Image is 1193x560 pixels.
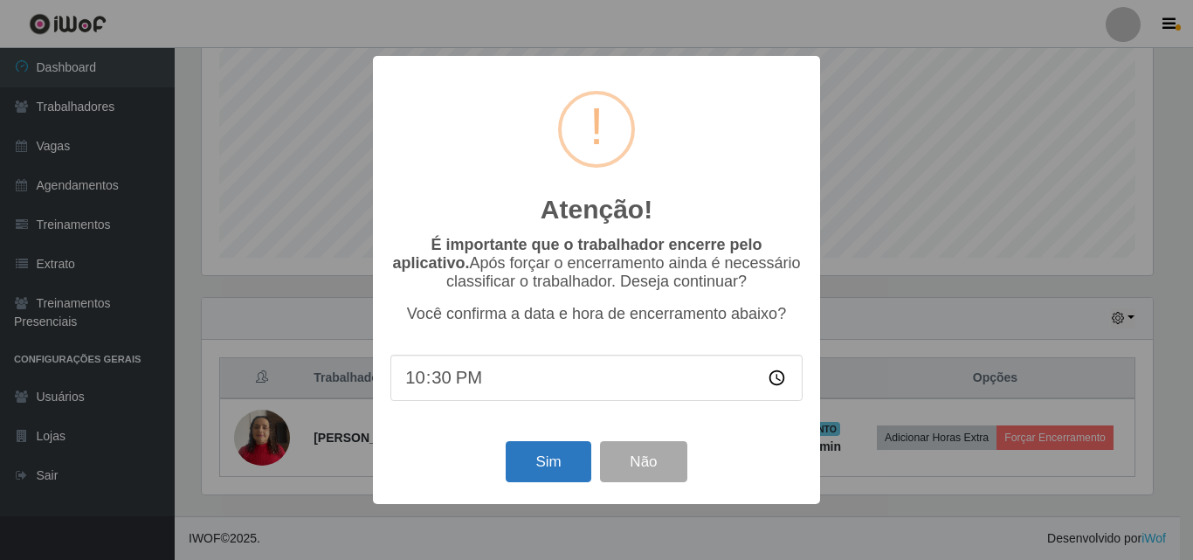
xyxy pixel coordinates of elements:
[390,305,803,323] p: Você confirma a data e hora de encerramento abaixo?
[600,441,686,482] button: Não
[392,236,762,272] b: É importante que o trabalhador encerre pelo aplicativo.
[390,236,803,291] p: Após forçar o encerramento ainda é necessário classificar o trabalhador. Deseja continuar?
[541,194,652,225] h2: Atenção!
[506,441,590,482] button: Sim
